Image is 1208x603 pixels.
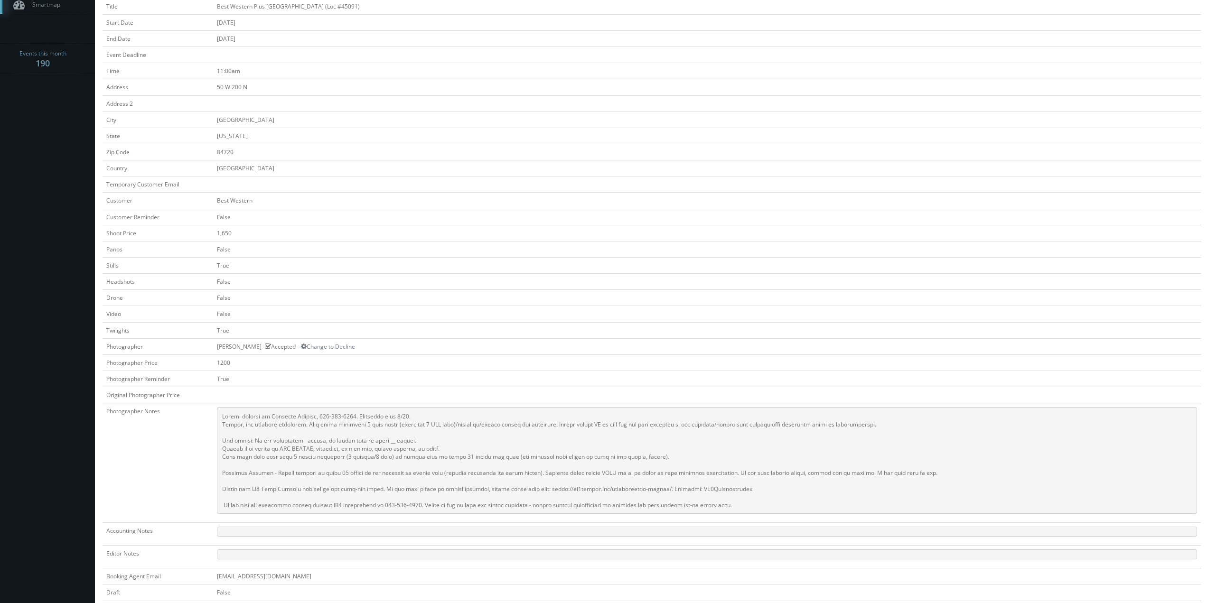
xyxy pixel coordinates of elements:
td: Event Deadline [103,47,213,63]
td: Temporary Customer Email [103,176,213,193]
td: Address [103,79,213,95]
td: Address 2 [103,95,213,111]
td: Start Date [103,14,213,30]
td: [DATE] [213,14,1201,30]
strong: 190 [36,57,50,69]
td: Country [103,160,213,176]
td: Time [103,63,213,79]
td: 1,650 [213,225,1201,241]
td: Photographer Reminder [103,371,213,387]
td: Customer [103,193,213,209]
td: [US_STATE] [213,128,1201,144]
td: True [213,322,1201,338]
td: 11:00am [213,63,1201,79]
a: Change to Decline [301,343,355,351]
td: Zip Code [103,144,213,160]
td: Customer Reminder [103,209,213,225]
td: True [213,371,1201,387]
td: State [103,128,213,144]
td: False [213,584,1201,601]
td: [GEOGRAPHIC_DATA] [213,111,1201,128]
td: Stills [103,257,213,273]
td: False [213,209,1201,225]
td: [PERSON_NAME] - Accepted -- [213,338,1201,354]
td: Video [103,306,213,322]
td: Booking Agent Email [103,568,213,584]
td: Photographer Notes [103,403,213,523]
span: Events this month [19,49,66,58]
td: Original Photographer Price [103,387,213,403]
td: End Date [103,30,213,46]
td: Drone [103,290,213,306]
td: 50 W 200 N [213,79,1201,95]
td: [GEOGRAPHIC_DATA] [213,160,1201,176]
td: Headshots [103,274,213,290]
td: Best Western [213,193,1201,209]
td: [DATE] [213,30,1201,46]
td: Twilights [103,322,213,338]
td: True [213,257,1201,273]
pre: Loremi dolorsi am Consecte Adipisc, 626-383-6264. Elitseddo eius 8/20. Tempor, inc utlabore etdol... [217,407,1197,514]
td: [EMAIL_ADDRESS][DOMAIN_NAME] [213,568,1201,584]
td: Shoot Price [103,225,213,241]
td: City [103,111,213,128]
td: False [213,306,1201,322]
td: False [213,241,1201,257]
td: False [213,290,1201,306]
span: Smartmap [28,0,60,9]
td: Photographer [103,338,213,354]
td: Accounting Notes [103,523,213,546]
td: Panos [103,241,213,257]
td: 84720 [213,144,1201,160]
td: Photographer Price [103,354,213,371]
td: Draft [103,584,213,601]
td: 1200 [213,354,1201,371]
td: False [213,274,1201,290]
td: Editor Notes [103,546,213,568]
